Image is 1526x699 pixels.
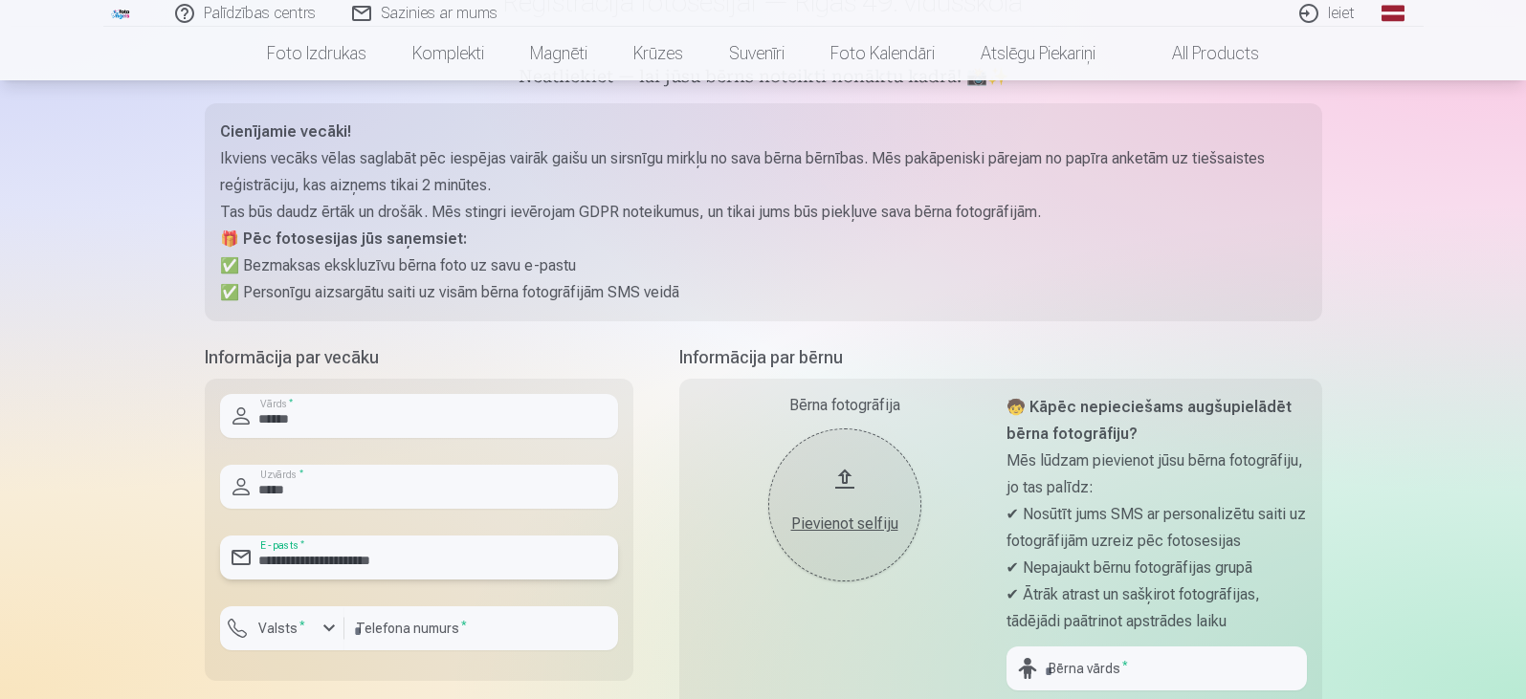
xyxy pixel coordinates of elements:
[787,513,902,535] div: Pievienot selfiju
[205,344,633,371] h5: Informācija par vecāku
[610,27,706,80] a: Krūzes
[220,606,344,650] button: Valsts*
[695,394,995,417] div: Bērna fotogrāfija
[389,27,507,80] a: Komplekti
[679,344,1322,371] h5: Informācija par bērnu
[1118,27,1282,80] a: All products
[768,428,921,581] button: Pievienot selfiju
[111,8,132,19] img: /fa1
[507,27,610,80] a: Magnēti
[220,229,467,248] strong: 🎁 Pēc fotosesijas jūs saņemsiet:
[1006,448,1307,501] p: Mēs lūdzam pievienot jūsu bērna fotogrāfiju, jo tas palīdz:
[244,27,389,80] a: Foto izdrukas
[958,27,1118,80] a: Atslēgu piekariņi
[220,279,1307,306] p: ✅ Personīgu aizsargātu saiti uz visām bērna fotogrāfijām SMS veidā
[220,199,1307,226] p: Tas būs daudz ērtāk un drošāk. Mēs stingri ievērojam GDPR noteikumus, un tikai jums būs piekļuve ...
[1006,398,1292,443] strong: 🧒 Kāpēc nepieciešams augšupielādēt bērna fotogrāfiju?
[220,145,1307,199] p: Ikviens vecāks vēlas saglabāt pēc iespējas vairāk gaišu un sirsnīgu mirkļu no sava bērna bērnības...
[1006,501,1307,555] p: ✔ Nosūtīt jums SMS ar personalizētu saiti uz fotogrāfijām uzreiz pēc fotosesijas
[1006,581,1307,635] p: ✔ Ātrāk atrast un sašķirot fotogrāfijas, tādējādi paātrinot apstrādes laiku
[220,122,351,141] strong: Cienījamie vecāki!
[1006,555,1307,581] p: ✔ Nepajaukt bērnu fotogrāfijas grupā
[251,619,313,638] label: Valsts
[807,27,958,80] a: Foto kalendāri
[220,252,1307,279] p: ✅ Bezmaksas ekskluzīvu bērna foto uz savu e-pastu
[706,27,807,80] a: Suvenīri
